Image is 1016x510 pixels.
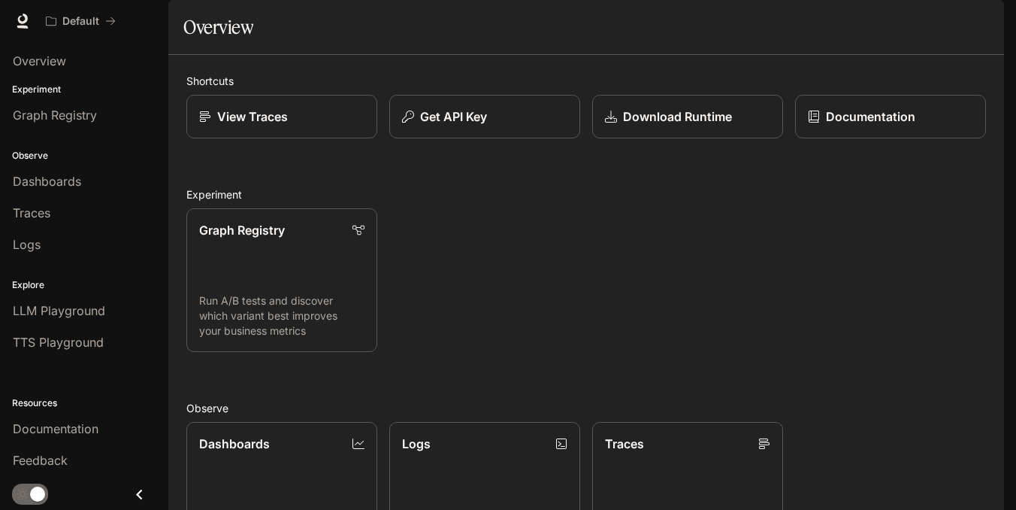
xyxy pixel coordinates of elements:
h1: Overview [183,12,253,42]
h2: Observe [186,400,986,416]
p: Download Runtime [623,108,732,126]
a: Graph RegistryRun A/B tests and discover which variant best improves your business metrics [186,208,377,352]
p: Documentation [826,108,915,126]
p: Graph Registry [199,221,285,239]
a: View Traces [186,95,377,138]
p: Dashboards [199,435,270,453]
p: Get API Key [420,108,487,126]
h2: Experiment [186,187,986,202]
p: Run A/B tests and discover which variant best improves your business metrics [199,293,364,338]
button: All workspaces [39,6,122,36]
h2: Shortcuts [186,73,986,89]
a: Documentation [795,95,986,138]
a: Download Runtime [592,95,783,138]
p: Traces [605,435,644,453]
p: Logs [402,435,431,453]
button: Get API Key [389,95,580,138]
p: Default [62,15,99,28]
p: View Traces [217,108,288,126]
